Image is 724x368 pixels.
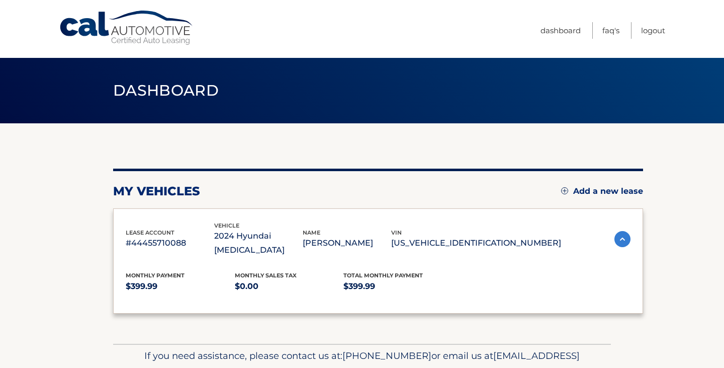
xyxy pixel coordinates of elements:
img: accordion-active.svg [614,231,630,247]
img: add.svg [561,187,568,194]
span: [PHONE_NUMBER] [342,350,431,361]
span: vehicle [214,222,239,229]
a: Add a new lease [561,186,643,196]
span: Monthly Payment [126,272,185,279]
a: Logout [641,22,665,39]
span: Monthly sales Tax [235,272,297,279]
a: FAQ's [602,22,619,39]
span: Total Monthly Payment [343,272,423,279]
p: [PERSON_NAME] [303,236,391,250]
span: lease account [126,229,174,236]
h2: my vehicles [113,184,200,199]
p: #44455710088 [126,236,214,250]
a: Cal Automotive [59,10,195,46]
p: $399.99 [126,279,235,293]
span: vin [391,229,402,236]
span: name [303,229,320,236]
p: 2024 Hyundai [MEDICAL_DATA] [214,229,303,257]
p: $0.00 [235,279,344,293]
p: $399.99 [343,279,452,293]
span: Dashboard [113,81,219,100]
a: Dashboard [540,22,581,39]
p: [US_VEHICLE_IDENTIFICATION_NUMBER] [391,236,561,250]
